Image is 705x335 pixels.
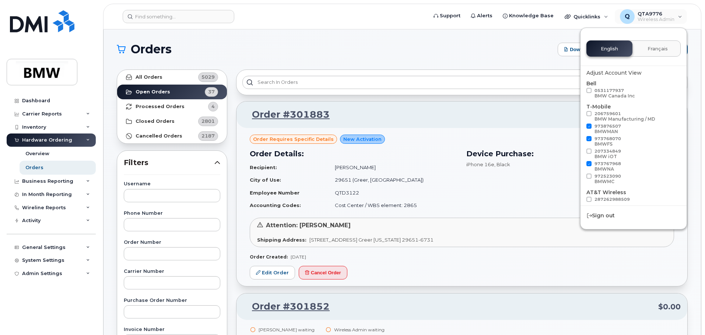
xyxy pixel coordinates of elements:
[328,174,457,186] td: 29651 (Greer, [GEOGRAPHIC_DATA])
[243,108,330,121] a: Order #301883
[594,179,621,184] div: BMWMC
[117,114,227,129] a: Closed Orders2801
[466,161,494,167] span: iPhone 16e
[124,327,220,332] label: Invoice Number
[594,149,621,159] span: 207334849
[117,70,227,85] a: All Orders5029
[658,302,681,312] span: $0.00
[201,74,215,81] span: 5029
[242,76,681,89] input: Search in orders
[586,103,681,186] div: T-Mobile
[594,124,621,134] span: 973876507
[250,148,457,159] h3: Order Details:
[299,266,347,279] button: Cancel Order
[253,136,334,143] span: Order requires Specific details
[136,133,182,139] strong: Cancelled Orders
[594,197,630,207] span: 287262988509
[594,116,655,122] div: BMW Manufacturing / MD
[250,266,295,279] a: Edit Order
[343,136,382,143] span: New Activation
[594,154,621,159] div: BMW iOT
[136,74,162,80] strong: All Orders
[250,190,299,196] strong: Employee Number
[136,104,185,110] strong: Processed Orders
[586,69,681,77] div: Adjust Account View
[117,99,227,114] a: Processed Orders4
[117,129,227,143] a: Cancelled Orders2187
[648,46,668,52] span: Français
[250,254,288,260] strong: Order Created:
[594,161,621,172] span: 973767968
[594,129,621,134] div: BMWMAN
[586,80,681,100] div: Bell
[250,202,301,208] strong: Accounting Codes:
[594,93,635,99] div: BMW Canada Inc
[136,118,175,124] strong: Closed Orders
[328,161,457,174] td: [PERSON_NAME]
[259,327,322,333] div: [PERSON_NAME] waiting
[201,132,215,139] span: 2187
[124,182,220,186] label: Username
[586,189,681,234] div: AT&T Wireless
[243,300,330,313] a: Order #301852
[494,161,510,167] span: , Black
[291,254,306,260] span: [DATE]
[250,164,277,170] strong: Recipient:
[328,186,457,199] td: QTD3122
[594,136,621,147] span: 973768070
[466,148,674,159] h3: Device Purchase:
[124,157,214,168] span: Filters
[581,209,687,222] div: Sign out
[131,44,172,55] span: Orders
[594,111,655,122] span: 206759601
[673,303,699,329] iframe: Messenger Launcher
[124,298,220,303] label: Purchase Order Number
[117,85,227,99] a: Open Orders37
[594,202,630,207] div: BMWNA
[266,222,351,229] span: Attention: [PERSON_NAME]
[558,43,630,56] button: Download Excel Report
[257,237,306,243] strong: Shipping Address:
[594,141,621,147] div: BMWFS
[594,88,635,99] span: 0531177937
[250,177,281,183] strong: City of Use:
[201,118,215,125] span: 2801
[208,88,215,95] span: 37
[334,327,398,333] div: Wireless Admin waiting
[594,174,621,184] span: 972523090
[124,240,220,245] label: Order Number
[124,269,220,274] label: Carrier Number
[211,103,215,110] span: 4
[594,166,621,172] div: BMWNA
[136,89,170,95] strong: Open Orders
[328,199,457,212] td: Cost Center / WBS element: 2865
[309,237,434,243] span: [STREET_ADDRESS] Greer [US_STATE] 29651-6731
[124,211,220,216] label: Phone Number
